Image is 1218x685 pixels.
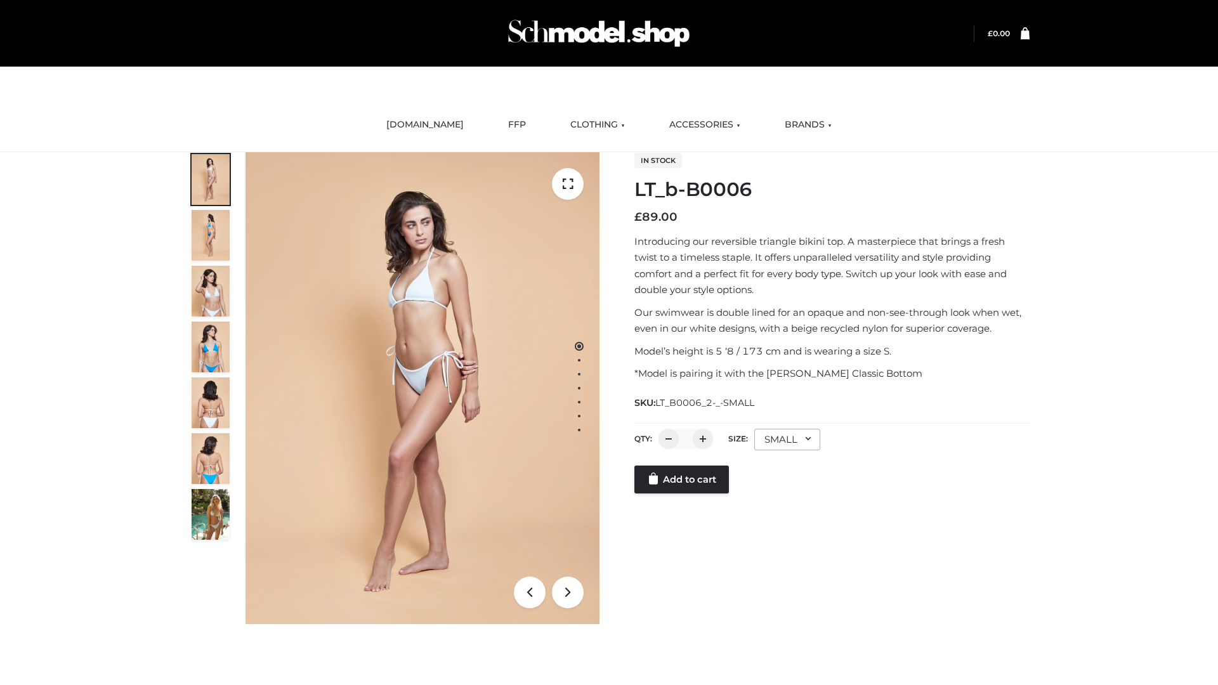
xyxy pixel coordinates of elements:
a: £0.00 [988,29,1010,38]
a: [DOMAIN_NAME] [377,111,473,139]
label: QTY: [634,434,652,443]
img: Schmodel Admin 964 [504,8,694,58]
a: FFP [499,111,535,139]
p: *Model is pairing it with the [PERSON_NAME] Classic Bottom [634,365,1030,382]
img: ArielClassicBikiniTop_CloudNine_AzureSky_OW114ECO_4-scaled.jpg [192,322,230,372]
bdi: 89.00 [634,210,678,224]
a: Add to cart [634,466,729,493]
span: In stock [634,153,682,168]
img: ArielClassicBikiniTop_CloudNine_AzureSky_OW114ECO_2-scaled.jpg [192,210,230,261]
img: ArielClassicBikiniTop_CloudNine_AzureSky_OW114ECO_3-scaled.jpg [192,266,230,316]
img: Arieltop_CloudNine_AzureSky2.jpg [192,489,230,540]
img: ArielClassicBikiniTop_CloudNine_AzureSky_OW114ECO_1 [246,152,599,624]
label: Size: [728,434,748,443]
span: £ [988,29,993,38]
img: ArielClassicBikiniTop_CloudNine_AzureSky_OW114ECO_8-scaled.jpg [192,433,230,484]
p: Model’s height is 5 ‘8 / 173 cm and is wearing a size S. [634,343,1030,360]
img: ArielClassicBikiniTop_CloudNine_AzureSky_OW114ECO_7-scaled.jpg [192,377,230,428]
p: Introducing our reversible triangle bikini top. A masterpiece that brings a fresh twist to a time... [634,233,1030,298]
p: Our swimwear is double lined for an opaque and non-see-through look when wet, even in our white d... [634,304,1030,337]
div: SMALL [754,429,820,450]
bdi: 0.00 [988,29,1010,38]
h1: LT_b-B0006 [634,178,1030,201]
span: SKU: [634,395,756,410]
a: BRANDS [775,111,841,139]
a: CLOTHING [561,111,634,139]
a: ACCESSORIES [660,111,750,139]
img: ArielClassicBikiniTop_CloudNine_AzureSky_OW114ECO_1-scaled.jpg [192,154,230,205]
span: £ [634,210,642,224]
span: LT_B0006_2-_-SMALL [655,397,754,408]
